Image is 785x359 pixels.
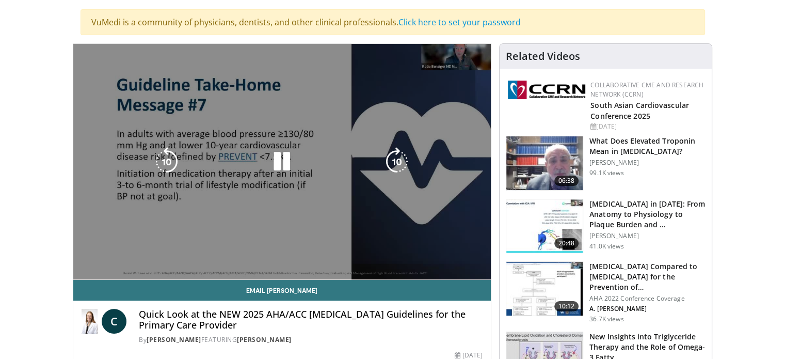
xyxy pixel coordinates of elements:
[102,309,126,334] a: C
[506,136,583,190] img: 98daf78a-1d22-4ebe-927e-10afe95ffd94.150x105_q85_crop-smart_upscale.jpg
[139,309,483,331] h4: Quick Look at the NEW 2025 AHA/ACC [MEDICAL_DATA] Guidelines for the Primary Care Provider
[590,81,703,99] a: Collaborative CME and Research Network (CCRN)
[237,335,292,344] a: [PERSON_NAME]
[147,335,201,344] a: [PERSON_NAME]
[506,261,706,323] a: 10:12 [MEDICAL_DATA] Compared to [MEDICAL_DATA] for the Prevention of… AHA 2022 Conference Covera...
[589,305,706,313] p: A. [PERSON_NAME]
[589,242,623,251] p: 41.0K views
[589,315,623,323] p: 36.7K views
[508,81,585,99] img: a04ee3ba-8487-4636-b0fb-5e8d268f3737.png.150x105_q85_autocrop_double_scale_upscale_version-0.2.png
[589,261,706,292] h3: [MEDICAL_DATA] Compared to [MEDICAL_DATA] for the Prevention of…
[589,136,706,157] h3: What Does Elevated Troponin Mean in [MEDICAL_DATA]?
[589,159,706,167] p: [PERSON_NAME]
[506,262,583,316] img: 7c0f9b53-1609-4588-8498-7cac8464d722.150x105_q85_crop-smart_upscale.jpg
[554,301,579,311] span: 10:12
[554,238,579,248] span: 20:48
[506,50,580,63] h4: Related Videos
[589,169,623,177] p: 99.1K views
[589,232,706,240] p: [PERSON_NAME]
[82,309,98,334] img: Dr. Catherine P. Benziger
[554,176,579,186] span: 06:38
[506,136,706,191] a: 06:38 What Does Elevated Troponin Mean in [MEDICAL_DATA]? [PERSON_NAME] 99.1K views
[506,199,706,254] a: 20:48 [MEDICAL_DATA] in [DATE]: From Anatomy to Physiology to Plaque Burden and … [PERSON_NAME] 4...
[81,9,705,35] div: VuMedi is a community of physicians, dentists, and other clinical professionals.
[589,294,706,303] p: AHA 2022 Conference Coverage
[589,199,706,230] h3: [MEDICAL_DATA] in [DATE]: From Anatomy to Physiology to Plaque Burden and …
[139,335,483,345] div: By FEATURING
[506,199,583,253] img: 823da73b-7a00-425d-bb7f-45c8b03b10c3.150x105_q85_crop-smart_upscale.jpg
[590,122,703,131] div: [DATE]
[590,100,689,121] a: South Asian Cardiovascular Conference 2025
[73,280,491,301] a: Email [PERSON_NAME]
[398,17,521,28] a: Click here to set your password
[73,44,491,280] video-js: Video Player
